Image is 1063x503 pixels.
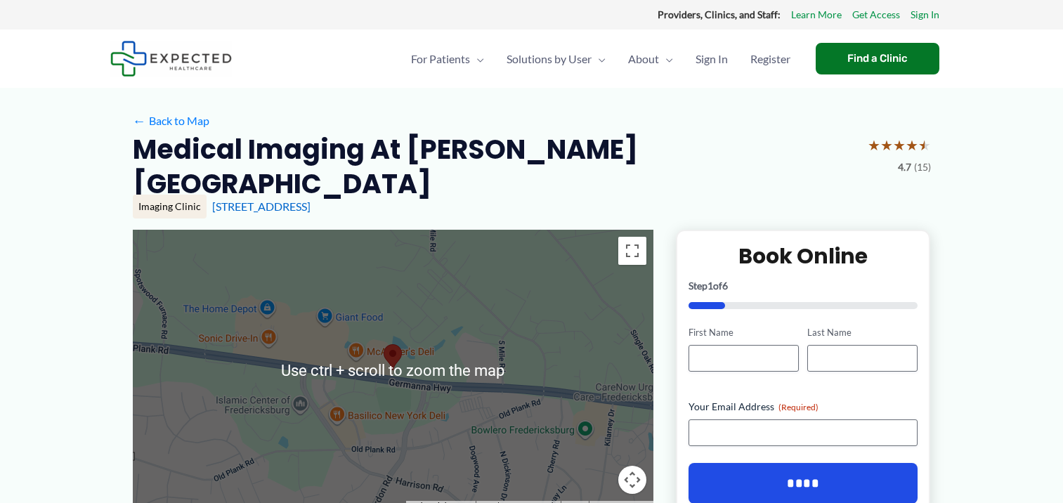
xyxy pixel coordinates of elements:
[880,132,893,158] span: ★
[696,34,728,84] span: Sign In
[618,466,646,494] button: Map camera controls
[689,242,918,270] h2: Book Online
[400,34,495,84] a: For PatientsMenu Toggle
[628,34,659,84] span: About
[470,34,484,84] span: Menu Toggle
[739,34,802,84] a: Register
[133,195,207,218] div: Imaging Clinic
[592,34,606,84] span: Menu Toggle
[689,281,918,291] p: Step of
[898,158,911,176] span: 4.7
[507,34,592,84] span: Solutions by User
[133,114,146,127] span: ←
[495,34,617,84] a: Solutions by UserMenu Toggle
[816,43,939,74] a: Find a Clinic
[617,34,684,84] a: AboutMenu Toggle
[212,200,311,213] a: [STREET_ADDRESS]
[914,158,931,176] span: (15)
[868,132,880,158] span: ★
[684,34,739,84] a: Sign In
[400,34,802,84] nav: Primary Site Navigation
[618,237,646,265] button: Toggle fullscreen view
[133,132,856,202] h2: Medical Imaging at [PERSON_NAME][GEOGRAPHIC_DATA]
[852,6,900,24] a: Get Access
[110,41,232,77] img: Expected Healthcare Logo - side, dark font, small
[659,34,673,84] span: Menu Toggle
[411,34,470,84] span: For Patients
[918,132,931,158] span: ★
[791,6,842,24] a: Learn More
[911,6,939,24] a: Sign In
[707,280,713,292] span: 1
[906,132,918,158] span: ★
[778,402,819,412] span: (Required)
[750,34,790,84] span: Register
[722,280,728,292] span: 6
[658,8,781,20] strong: Providers, Clinics, and Staff:
[807,326,918,339] label: Last Name
[893,132,906,158] span: ★
[689,400,918,414] label: Your Email Address
[689,326,799,339] label: First Name
[133,110,209,131] a: ←Back to Map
